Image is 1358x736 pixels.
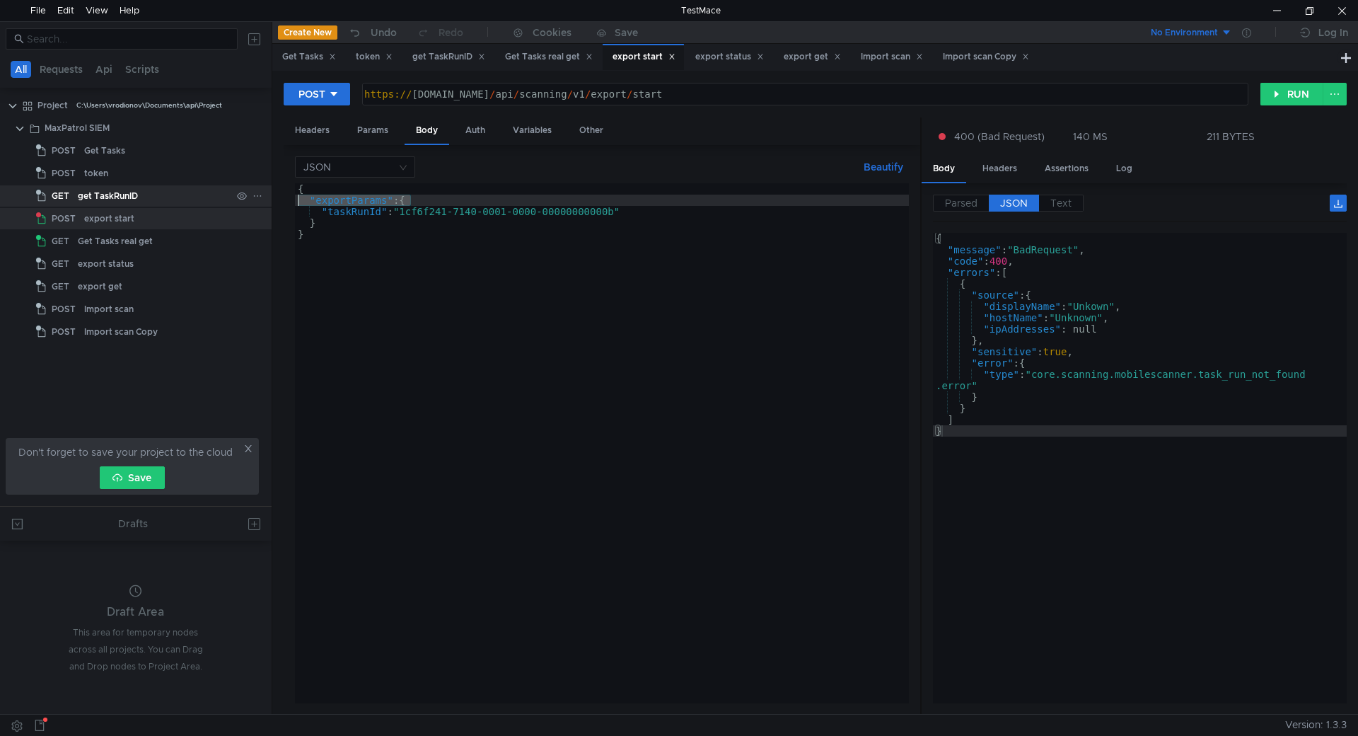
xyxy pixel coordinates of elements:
div: Other [568,117,615,144]
span: POST [52,163,76,184]
button: Scripts [121,61,163,78]
div: export status [78,253,134,275]
div: export get [784,50,841,64]
div: export start [613,50,675,64]
input: Search... [27,31,229,47]
div: C:\Users\vrodionov\Documents\api\Project [76,95,222,116]
div: Undo [371,24,397,41]
div: Get Tasks [84,140,125,161]
button: All [11,61,31,78]
span: Version: 1.3.3 [1285,715,1347,735]
div: MaxPatrol SIEM [45,117,110,139]
span: POST [52,140,76,161]
div: Assertions [1033,156,1100,182]
div: export get [78,276,122,297]
span: GET [52,253,69,275]
button: POST [284,83,350,105]
div: Drafts [118,515,148,532]
div: Auth [454,117,497,144]
div: Cookies [533,24,571,41]
span: Text [1050,197,1072,209]
div: get TaskRunID [78,185,138,207]
span: POST [52,208,76,229]
div: Project [37,95,68,116]
button: No Environment [1134,21,1232,44]
div: Variables [501,117,563,144]
button: Undo [337,22,407,43]
div: Params [346,117,400,144]
div: Import scan [84,299,134,320]
div: Get Tasks real get [505,50,593,64]
div: export start [84,208,134,229]
span: JSON [1000,197,1028,209]
div: Body [922,156,966,183]
div: Headers [284,117,341,144]
div: Import scan Copy [943,50,1029,64]
button: Requests [35,61,87,78]
div: Get Tasks real get [78,231,153,252]
div: token [84,163,108,184]
span: GET [52,185,69,207]
button: Api [91,61,117,78]
div: Body [405,117,449,145]
span: 400 (Bad Request) [954,129,1045,144]
div: Import scan Copy [84,321,158,343]
span: Don't forget to save your project to the cloud [18,444,233,461]
div: get TaskRunID [412,50,485,64]
div: export status [695,50,764,64]
div: Redo [439,24,463,41]
div: POST [298,86,325,102]
div: Headers [971,156,1028,182]
span: GET [52,231,69,252]
div: No Environment [1151,26,1218,40]
div: Log In [1318,24,1348,41]
div: Log [1105,156,1144,182]
button: Save [100,466,165,489]
button: Redo [407,22,473,43]
span: POST [52,299,76,320]
span: GET [52,276,69,297]
div: token [356,50,393,64]
div: Get Tasks [282,50,336,64]
div: Save [615,28,638,38]
div: 211 BYTES [1207,130,1255,143]
button: Create New [278,25,337,40]
span: Parsed [945,197,977,209]
div: Import scan [861,50,923,64]
span: POST [52,321,76,343]
button: RUN [1260,83,1323,105]
button: Beautify [858,159,909,176]
div: 140 MS [1073,130,1108,143]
